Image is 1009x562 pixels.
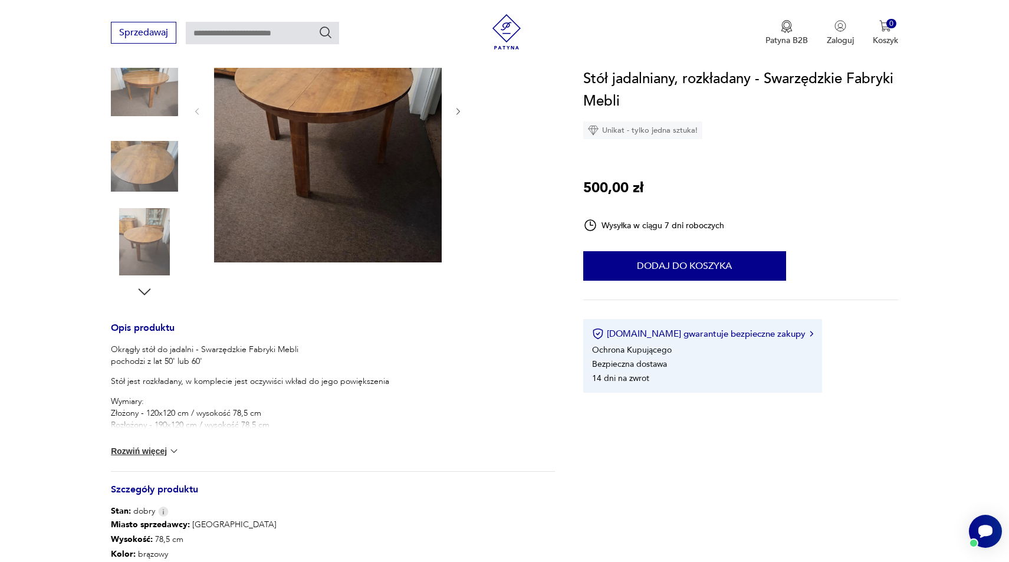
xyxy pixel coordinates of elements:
[111,324,555,344] h3: Opis produktu
[592,359,667,370] li: Bezpieczna dostawa
[873,35,898,46] p: Koszyk
[810,331,813,337] img: Ikona strzałki w prawo
[583,218,725,232] div: Wysyłka w ciągu 7 dni roboczych
[765,35,808,46] p: Patyna B2B
[969,515,1002,548] iframe: Smartsupp widget button
[592,373,649,384] li: 14 dni na zwrot
[158,507,169,517] img: Info icon
[834,20,846,32] img: Ikonka użytkownika
[111,396,540,431] p: Wymiary: Złożony - 120x120 cm / wysokość 78,5 cm Rozłożony - 190x120 cm / wysokość 78,5 cm
[111,519,190,530] b: Miasto sprzedawcy :
[765,20,808,46] a: Ikona medaluPatyna B2B
[111,22,176,44] button: Sprzedawaj
[583,251,786,281] button: Dodaj do koszyka
[111,534,153,545] b: Wysokość :
[111,58,178,125] img: Zdjęcie produktu Stół jadalniany, rozkładany - Swarzędzkie Fabryki Mebli
[588,125,599,136] img: Ikona diamentu
[592,328,604,340] img: Ikona certyfikatu
[111,133,178,200] img: Zdjęcie produktu Stół jadalniany, rozkładany - Swarzędzkie Fabryki Mebli
[886,19,896,29] div: 0
[873,20,898,46] button: 0Koszyk
[111,548,136,560] b: Kolor:
[827,20,854,46] button: Zaloguj
[111,547,277,561] p: brązowy
[781,20,793,33] img: Ikona medalu
[111,517,277,532] p: [GEOGRAPHIC_DATA]
[583,121,702,139] div: Unikat - tylko jedna sztuka!
[318,25,333,40] button: Szukaj
[111,29,176,38] a: Sprzedawaj
[879,20,891,32] img: Ikona koszyka
[111,505,131,517] b: Stan:
[583,177,643,199] p: 500,00 zł
[827,35,854,46] p: Zaloguj
[489,14,524,50] img: Patyna - sklep z meblami i dekoracjami vintage
[168,445,180,457] img: chevron down
[592,344,672,356] li: Ochrona Kupującego
[111,208,178,275] img: Zdjęcie produktu Stół jadalniany, rozkładany - Swarzędzkie Fabryki Mebli
[592,328,813,340] button: [DOMAIN_NAME] gwarantuje bezpieczne zakupy
[111,376,540,387] p: Stół jest rozkładany, w komplecie jest oczywiści wkład do jego powiększenia
[765,20,808,46] button: Patyna B2B
[111,344,540,367] p: Okrągły stół do jadalni - Swarzędzkie Fabryki Mebli pochodzi z lat 50' lub 60'
[583,68,898,113] h1: Stół jadalniany, rozkładany - Swarzędzkie Fabryki Mebli
[111,445,179,457] button: Rozwiń więcej
[111,486,555,505] h3: Szczegóły produktu
[111,505,155,517] span: dobry
[111,532,277,547] p: 78,5 cm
